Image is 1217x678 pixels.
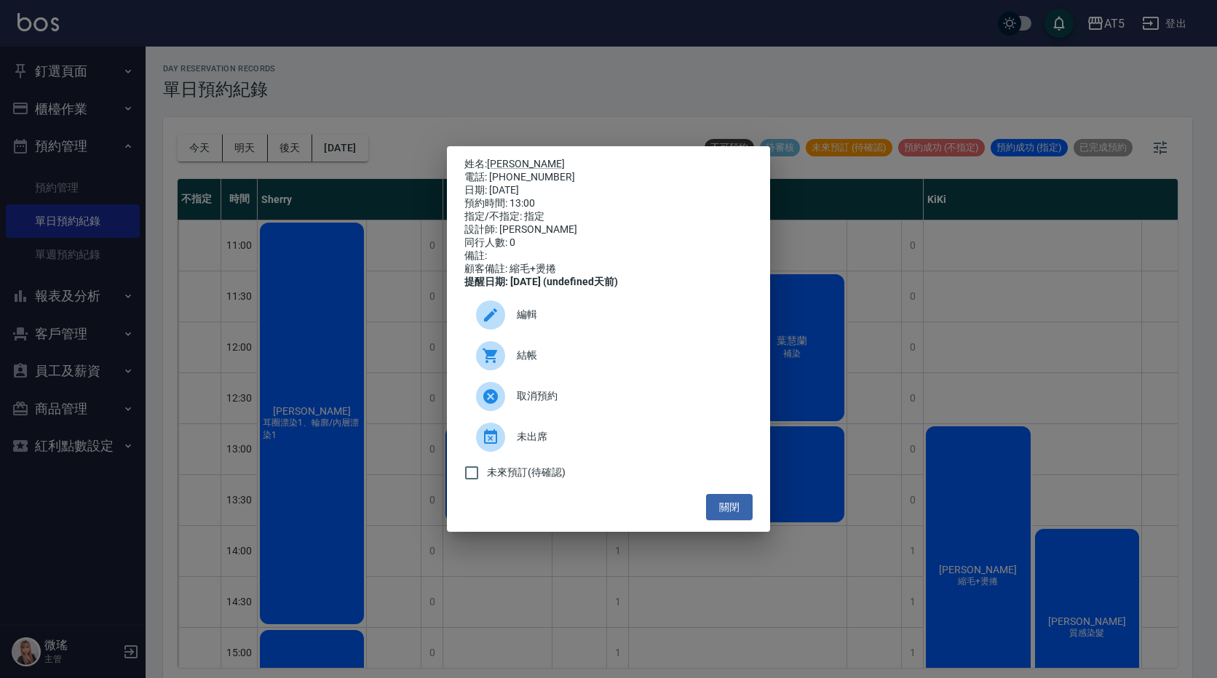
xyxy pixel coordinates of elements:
div: 提醒日期: [DATE] (undefined天前) [464,276,753,289]
button: 關閉 [706,494,753,521]
div: 預約時間: 13:00 [464,197,753,210]
div: 備註: [464,250,753,263]
span: 取消預約 [517,388,741,404]
p: 姓名: [464,158,753,171]
span: 編輯 [517,307,741,322]
div: 編輯 [464,295,753,335]
span: 未來預訂(待確認) [487,465,566,480]
div: 同行人數: 0 [464,236,753,250]
div: 指定/不指定: 指定 [464,210,753,223]
div: 日期: [DATE] [464,184,753,197]
div: 取消預約 [464,376,753,417]
a: [PERSON_NAME] [487,158,565,169]
div: 顧客備註: 縮毛+燙捲 [464,263,753,276]
div: 未出席 [464,417,753,458]
div: 電話: [PHONE_NUMBER] [464,171,753,184]
div: 設計師: [PERSON_NAME] [464,223,753,236]
span: 結帳 [517,348,741,363]
span: 未出席 [517,429,741,444]
a: 結帳 [464,335,753,376]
